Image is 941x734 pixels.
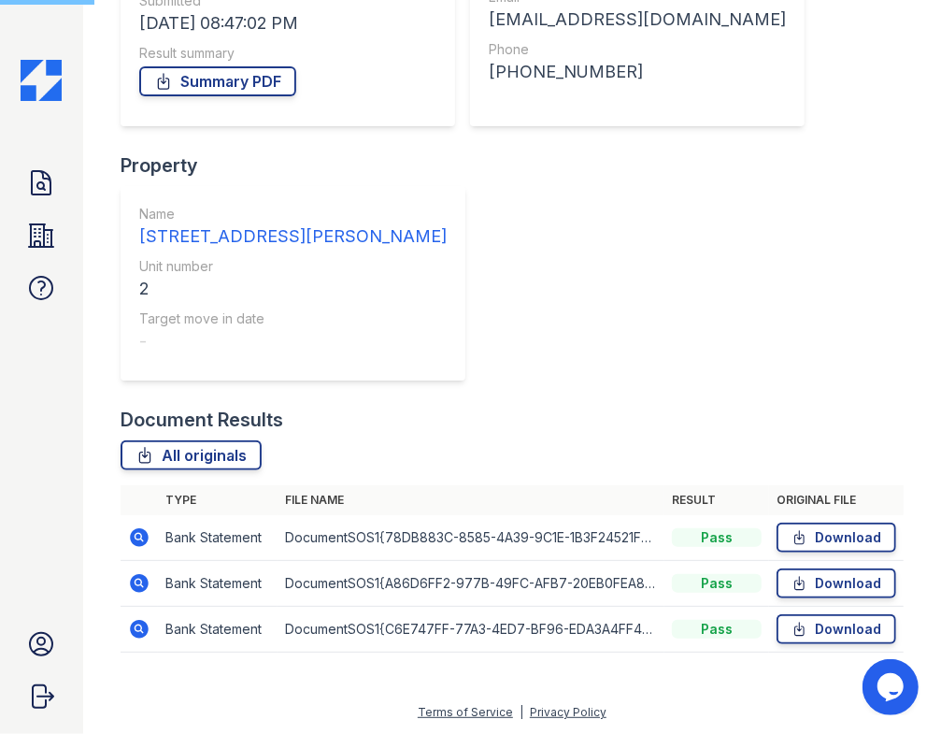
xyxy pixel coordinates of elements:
th: File name [278,485,664,515]
div: Pass [672,620,762,639]
a: Download [777,614,896,644]
div: Name [139,205,447,223]
div: Pass [672,574,762,593]
div: [PHONE_NUMBER] [489,59,786,85]
a: Download [777,568,896,598]
div: [STREET_ADDRESS][PERSON_NAME] [139,223,447,250]
a: Terms of Service [418,705,513,719]
div: Phone [489,40,786,59]
td: DocumentSOS1{A86D6FF2-977B-49FC-AFB7-20EB0FEA8321} (1).pdf [278,561,664,607]
div: | [520,705,523,719]
a: Summary PDF [139,66,296,96]
a: All originals [121,440,262,470]
td: DocumentSOS1{78DB883C-8585-4A39-9C1E-1B3F24521F41}.pdf [278,515,664,561]
div: Document Results [121,407,283,433]
th: Original file [769,485,904,515]
iframe: chat widget [863,659,922,715]
th: Type [158,485,278,515]
div: 2 [139,276,447,302]
td: Bank Statement [158,607,278,653]
img: CE_Icon_Blue-c292c112584629df590d857e76928e9f676e5b41ef8f769ba2f05ee15b207248.png [21,60,62,101]
a: Download [777,523,896,553]
div: Target move in date [139,309,447,328]
div: [DATE] 08:47:02 PM [139,10,436,36]
td: Bank Statement [158,561,278,607]
a: Name [STREET_ADDRESS][PERSON_NAME] [139,205,447,250]
div: - [139,328,447,354]
div: Result summary [139,44,436,63]
td: DocumentSOS1{C6E747FF-77A3-4ED7-BF96-EDA3A4FF489B}.pdf [278,607,664,653]
div: Unit number [139,257,447,276]
a: Privacy Policy [530,705,606,719]
div: [EMAIL_ADDRESS][DOMAIN_NAME] [489,7,786,33]
div: Pass [672,528,762,547]
td: Bank Statement [158,515,278,561]
div: Property [121,152,480,179]
th: Result [664,485,769,515]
